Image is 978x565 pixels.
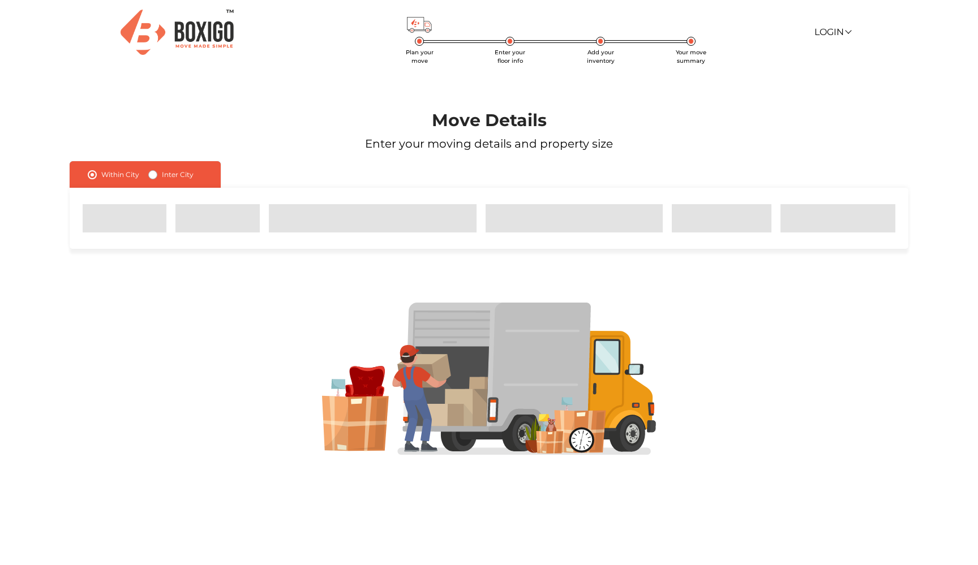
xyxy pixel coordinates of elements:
[495,49,525,64] span: Enter your floor info
[406,49,434,64] span: Plan your move
[101,168,139,182] label: Within City
[814,27,851,37] a: Login
[39,135,939,152] p: Enter your moving details and property size
[121,10,234,54] img: Boxigo
[162,168,194,182] label: Inter City
[39,110,939,131] h1: Move Details
[587,49,615,64] span: Add your inventory
[676,49,706,64] span: Your move summary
